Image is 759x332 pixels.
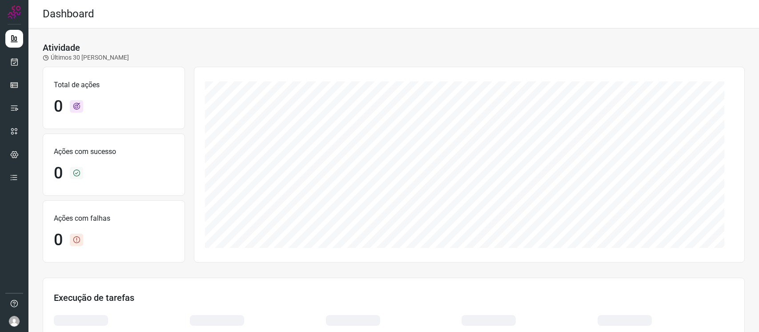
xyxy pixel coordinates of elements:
[8,5,21,19] img: Logo
[54,80,174,90] p: Total de ações
[9,316,20,327] img: avatar-user-boy.jpg
[43,42,80,53] h3: Atividade
[54,292,734,303] h3: Execução de tarefas
[54,97,63,116] h1: 0
[54,164,63,183] h1: 0
[43,53,129,62] p: Últimos 30 [PERSON_NAME]
[54,231,63,250] h1: 0
[54,213,174,224] p: Ações com falhas
[54,146,174,157] p: Ações com sucesso
[43,8,94,20] h2: Dashboard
